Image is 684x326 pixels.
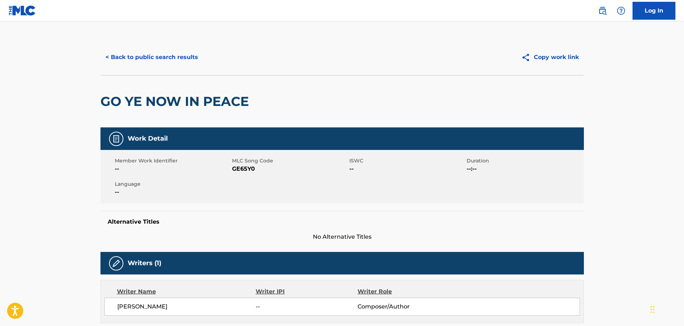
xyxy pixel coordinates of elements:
img: Work Detail [112,135,120,143]
span: No Alternative Titles [100,233,584,241]
span: Language [115,180,230,188]
h5: Work Detail [128,135,168,143]
span: [PERSON_NAME] [117,302,256,311]
span: -- [349,165,465,173]
a: Log In [633,2,675,20]
button: < Back to public search results [100,48,203,66]
div: Drag [650,299,655,320]
div: Help [614,4,628,18]
img: MLC Logo [9,5,36,16]
span: Member Work Identifier [115,157,230,165]
span: --:-- [467,165,582,173]
h5: Writers (1) [128,259,161,267]
h2: GO YE NOW IN PEACE [100,93,252,110]
span: -- [115,165,230,173]
div: Writer Name [117,287,256,296]
div: Writer IPI [256,287,358,296]
span: MLC Song Code [232,157,348,165]
img: Copy work link [521,53,534,62]
span: -- [256,302,357,311]
span: Duration [467,157,582,165]
a: Public Search [595,4,610,18]
img: help [617,6,625,15]
span: Composer/Author [358,302,450,311]
button: Copy work link [516,48,584,66]
img: search [598,6,607,15]
span: GE65Y0 [232,165,348,173]
img: Writers [112,259,120,268]
h5: Alternative Titles [108,218,577,225]
span: ISWC [349,157,465,165]
div: Writer Role [358,287,450,296]
iframe: Chat Widget [648,292,684,326]
span: -- [115,188,230,196]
